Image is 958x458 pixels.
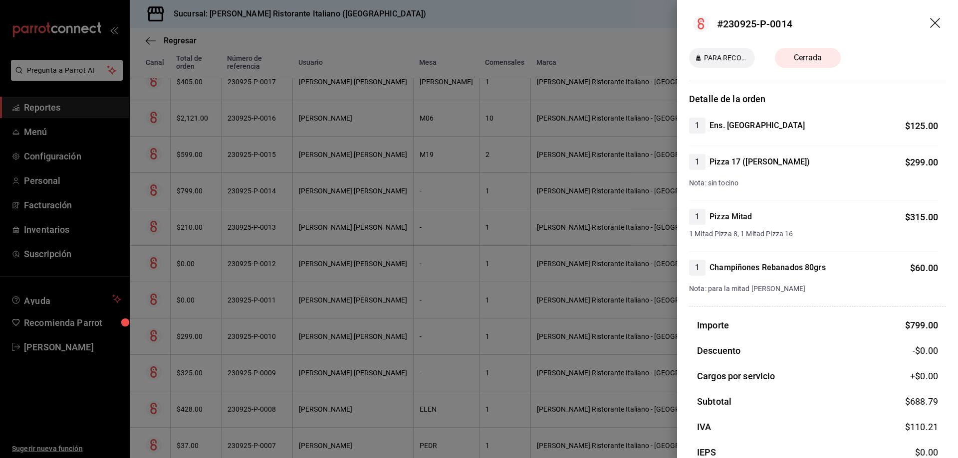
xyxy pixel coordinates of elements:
[788,52,828,64] span: Cerrada
[689,262,706,274] span: 1
[689,120,706,132] span: 1
[910,263,938,273] span: $ 60.00
[905,320,938,330] span: $ 799.00
[710,211,752,223] h4: Pizza Mitad
[905,396,938,407] span: $ 688.79
[689,179,738,187] span: Nota: sin tocino
[905,212,938,222] span: $ 315.00
[689,285,805,293] span: Nota: para la mitad [PERSON_NAME]
[905,157,938,167] span: $ 299.00
[913,344,938,357] span: -$0.00
[697,395,731,408] h3: Subtotal
[915,447,938,458] span: $ 0.00
[700,53,751,63] span: PARA RECOGER
[930,18,942,30] button: drag
[717,16,792,31] div: #230925-P-0014
[905,121,938,131] span: $ 125.00
[910,369,938,383] span: +$ 0.00
[905,422,938,432] span: $ 110.21
[697,344,740,357] h3: Descuento
[689,156,706,168] span: 1
[689,229,938,239] span: 1 Mitad Pizza 8, 1 Mitad Pizza 16
[710,262,826,274] h4: Champiñones Rebanados 80grs
[710,156,810,168] h4: Pizza 17 ([PERSON_NAME])
[697,369,775,383] h3: Cargos por servicio
[697,318,729,332] h3: Importe
[689,211,706,223] span: 1
[697,420,711,434] h3: IVA
[689,92,946,106] h3: Detalle de la orden
[710,120,805,132] h4: Ens. [GEOGRAPHIC_DATA]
